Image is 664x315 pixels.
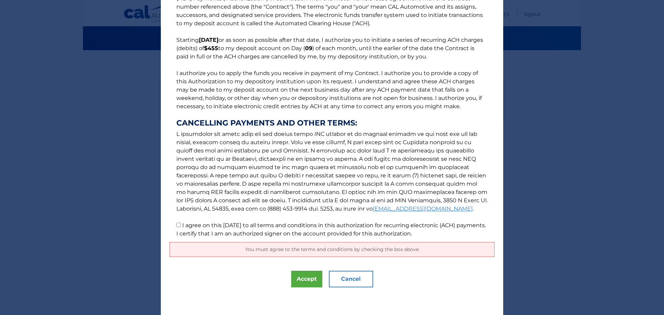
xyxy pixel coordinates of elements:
b: 09 [305,45,312,52]
span: You must agree to the terms and conditions by checking the box above [245,246,419,252]
button: Accept [291,271,322,287]
label: I agree on this [DATE] to all terms and conditions in this authorization for recurring electronic... [176,222,486,237]
a: [EMAIL_ADDRESS][DOMAIN_NAME] [373,205,473,212]
strong: CANCELLING PAYMENTS AND OTHER TERMS: [176,119,488,127]
b: $455 [204,45,218,52]
b: [DATE] [199,37,219,43]
button: Cancel [329,271,373,287]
